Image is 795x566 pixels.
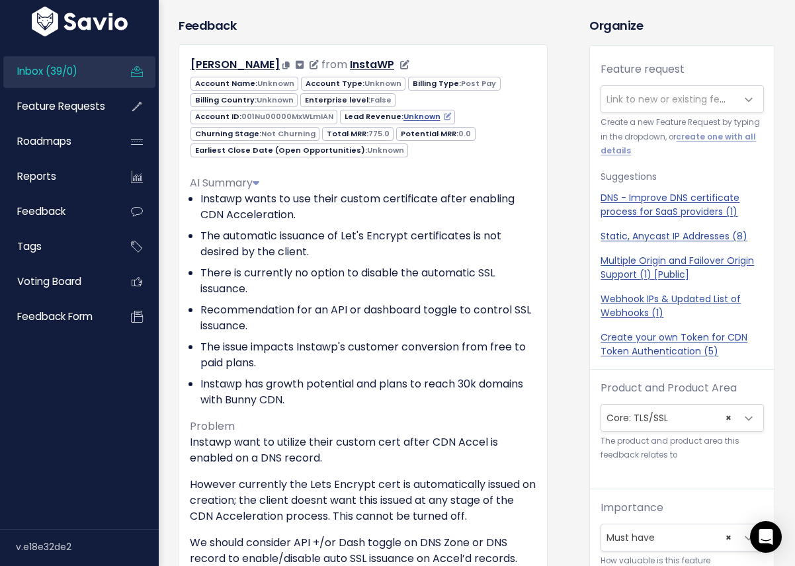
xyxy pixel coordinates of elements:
a: Feedback [3,196,110,227]
a: Roadmaps [3,126,110,157]
span: from [321,57,347,72]
a: Create your own Token for CDN Token Authentication (5) [601,331,764,358]
span: Churning Stage: [190,127,319,141]
a: Multiple Origin and Failover Origin Support (1) [Public] [601,254,764,282]
a: Voting Board [3,266,110,297]
label: Importance [601,500,663,516]
span: Account Type: [301,77,405,91]
span: × [726,524,732,551]
span: Unknown [257,78,294,89]
span: Feedback [17,204,65,218]
span: Voting Board [17,274,81,288]
span: Reports [17,169,56,183]
span: Post Pay [461,78,496,89]
li: There is currently no option to disable the automatic SSL issuance. [200,265,536,297]
label: Product and Product Area [601,380,737,396]
label: Feature request [601,61,685,77]
a: Feedback form [3,302,110,332]
small: Create a new Feature Request by typing in the dropdown, or . [601,116,764,158]
span: Lead Revenue: [340,110,455,124]
p: However currently the Lets Encrypt cert is automatically issued on creation; the client doesnt wa... [190,477,536,524]
span: Account ID: [190,110,337,124]
h3: Feedback [179,17,236,34]
span: Unknown [257,95,294,105]
a: Static, Anycast IP Addresses (8) [601,229,764,243]
span: Unknown [364,78,401,89]
span: Must have [601,524,764,551]
a: Inbox (39/0) [3,56,110,87]
span: Potential MRR: [396,127,475,141]
a: Webhook IPs & Updated List of Webhooks (1) [601,292,764,320]
img: logo-white.9d6f32f41409.svg [28,7,131,36]
span: 775.0 [368,128,390,139]
h3: Organize [589,17,775,34]
span: AI Summary [190,175,259,190]
span: Feature Requests [17,99,105,113]
span: 0.0 [458,128,471,139]
a: Reports [3,161,110,192]
span: Earliest Close Date (Open Opportunities): [190,143,408,157]
small: The product and product area this feedback relates to [601,434,764,463]
li: Instawp has growth potential and plans to reach 30k domains with Bunny CDN. [200,376,536,408]
a: Feature Requests [3,91,110,122]
span: Enterprise level: [300,93,396,107]
a: DNS - Improve DNS certificate process for SaaS providers (1) [601,191,764,219]
span: Account Name: [190,77,298,91]
a: InstaWP [350,57,394,72]
span: False [370,95,392,105]
span: Billing Country: [190,93,298,107]
li: Instawp wants to use their custom certificate after enabling CDN Acceleration. [200,191,536,223]
span: Billing Type: [408,77,500,91]
span: × [726,405,732,431]
span: Roadmaps [17,134,71,148]
a: Tags [3,231,110,262]
li: Recommendation for an API or dashboard toggle to control SSL issuance. [200,302,536,334]
span: Not Churning [261,128,315,139]
span: Unknown [367,145,404,155]
p: Instawp want to utilize their custom cert after CDN Accel is enabled on a DNS record. [190,434,536,466]
li: The issue impacts Instawp's customer conversion from free to paid plans. [200,339,536,371]
li: The automatic issuance of Let's Encrypt certificates is not desired by the client. [200,228,536,260]
div: Open Intercom Messenger [750,521,782,553]
span: Core: TLS/SSL [601,405,737,431]
span: Problem [190,419,235,434]
span: Tags [17,239,42,253]
span: 001Nu00000MxWLmIAN [241,111,333,122]
span: Inbox (39/0) [17,64,77,78]
span: Total MRR: [322,127,394,141]
div: v.e18e32de2 [16,530,159,564]
a: Unknown [403,111,451,122]
span: Link to new or existing feature request... [607,93,789,106]
span: Core: TLS/SSL [601,404,764,432]
span: Feedback form [17,309,93,323]
a: [PERSON_NAME] [190,57,280,72]
p: Suggestions [601,169,764,185]
a: create one with all details [601,132,756,156]
span: Must have [601,524,737,551]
